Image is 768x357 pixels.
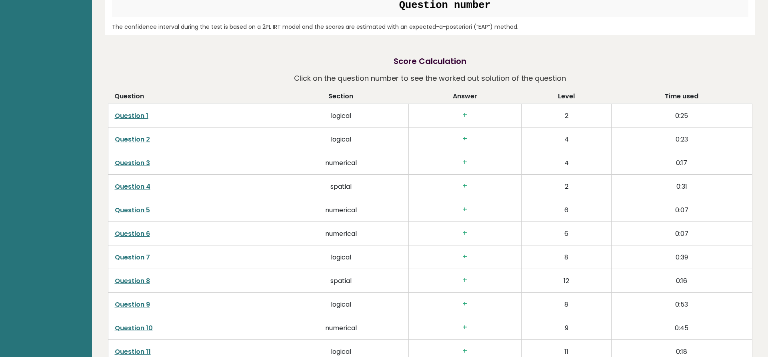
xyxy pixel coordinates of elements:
[415,158,515,167] h3: +
[273,127,409,151] td: logical
[611,269,752,292] td: 0:16
[611,127,752,151] td: 0:23
[273,92,409,104] th: Section
[415,323,515,332] h3: +
[273,292,409,316] td: logical
[115,111,148,120] a: Question 1
[273,104,409,127] td: logical
[522,292,611,316] td: 8
[415,182,515,190] h3: +
[522,127,611,151] td: 4
[115,229,150,238] a: Question 6
[611,198,752,221] td: 0:07
[522,174,611,198] td: 2
[115,347,151,356] a: Question 11
[611,292,752,316] td: 0:53
[115,205,150,215] a: Question 5
[522,221,611,245] td: 6
[115,182,150,191] a: Question 4
[273,245,409,269] td: logical
[273,174,409,198] td: spatial
[415,300,515,308] h3: +
[611,92,752,104] th: Time used
[522,316,611,339] td: 9
[611,316,752,339] td: 0:45
[415,229,515,237] h3: +
[522,151,611,174] td: 4
[112,23,748,31] div: The confidence interval during the test is based on a 2PL IRT model and the scores are estimated ...
[115,276,150,285] a: Question 8
[522,92,611,104] th: Level
[273,269,409,292] td: spatial
[522,104,611,127] td: 2
[522,245,611,269] td: 8
[115,323,153,333] a: Question 10
[522,198,611,221] td: 6
[415,347,515,355] h3: +
[611,245,752,269] td: 0:39
[273,198,409,221] td: numerical
[409,92,522,104] th: Answer
[294,71,566,86] p: Click on the question number to see the worked out solution of the question
[522,269,611,292] td: 12
[611,221,752,245] td: 0:07
[273,316,409,339] td: numerical
[415,205,515,214] h3: +
[415,111,515,120] h3: +
[115,158,150,168] a: Question 3
[415,135,515,143] h3: +
[394,55,466,67] h2: Score Calculation
[611,151,752,174] td: 0:17
[273,221,409,245] td: numerical
[611,174,752,198] td: 0:31
[415,276,515,285] h3: +
[273,151,409,174] td: numerical
[115,253,150,262] a: Question 7
[115,300,150,309] a: Question 9
[415,253,515,261] h3: +
[115,135,150,144] a: Question 2
[611,104,752,127] td: 0:25
[108,92,273,104] th: Question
